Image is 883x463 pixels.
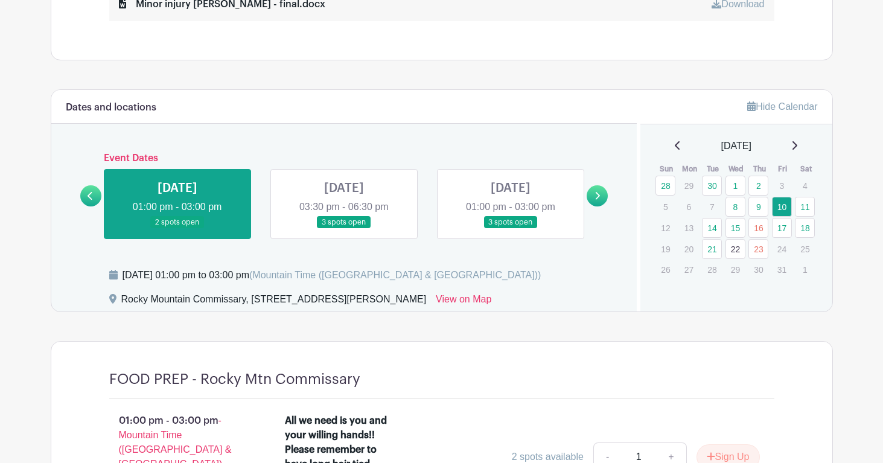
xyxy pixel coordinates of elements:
[794,163,818,175] th: Sat
[725,163,748,175] th: Wed
[679,176,699,195] p: 29
[66,102,156,113] h6: Dates and locations
[702,260,722,279] p: 28
[725,239,745,259] a: 22
[655,240,675,258] p: 19
[721,139,751,153] span: [DATE]
[655,219,675,237] p: 12
[772,240,792,258] p: 24
[748,260,768,279] p: 30
[725,260,745,279] p: 29
[748,197,768,217] a: 9
[679,260,699,279] p: 27
[795,260,815,279] p: 1
[109,371,360,388] h4: FOOD PREP - Rocky Mtn Commissary
[702,218,722,238] a: 14
[249,270,541,280] span: (Mountain Time ([GEOGRAPHIC_DATA] & [GEOGRAPHIC_DATA]))
[748,239,768,259] a: 23
[655,260,675,279] p: 26
[772,197,792,217] a: 10
[725,218,745,238] a: 15
[748,163,771,175] th: Thu
[679,197,699,216] p: 6
[123,268,541,283] div: [DATE] 01:00 pm to 03:00 pm
[655,197,675,216] p: 5
[101,153,587,164] h6: Event Dates
[748,176,768,196] a: 2
[748,218,768,238] a: 16
[725,176,745,196] a: 1
[795,218,815,238] a: 18
[772,218,792,238] a: 17
[436,292,491,311] a: View on Map
[772,176,792,195] p: 3
[771,163,795,175] th: Fri
[701,163,725,175] th: Tue
[772,260,792,279] p: 31
[725,197,745,217] a: 8
[679,219,699,237] p: 13
[679,240,699,258] p: 20
[702,176,722,196] a: 30
[702,197,722,216] p: 7
[795,240,815,258] p: 25
[795,197,815,217] a: 11
[655,163,678,175] th: Sun
[678,163,702,175] th: Mon
[702,239,722,259] a: 21
[655,176,675,196] a: 28
[121,292,427,311] div: Rocky Mountain Commissary, [STREET_ADDRESS][PERSON_NAME]
[795,176,815,195] p: 4
[747,101,817,112] a: Hide Calendar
